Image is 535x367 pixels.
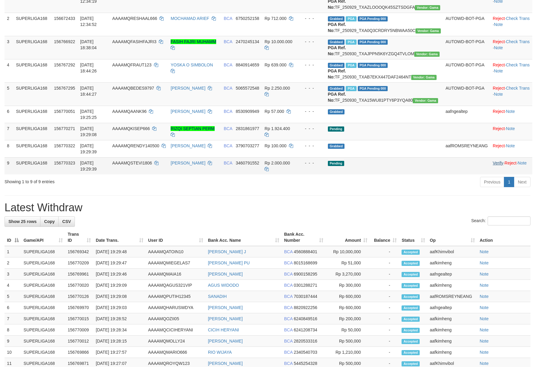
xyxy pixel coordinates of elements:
span: Accepted [402,305,420,311]
a: Note [494,22,503,27]
a: [PERSON_NAME] [171,109,205,114]
td: SUPERLIGA168 [21,257,65,269]
th: ID: activate to sort column descending [5,229,21,246]
span: BCA [284,339,293,343]
span: Copy 6900158295 to clipboard [294,272,317,276]
span: Grabbed [328,144,345,149]
span: AAAAMQSTEVI1806 [112,161,152,165]
span: Marked by aafsoumeymey [346,40,356,45]
td: 4 [5,280,21,291]
span: Copy 2820533316 to clipboard [294,339,317,343]
span: Grabbed [328,40,345,45]
a: Note [480,305,489,310]
td: 4 [5,59,14,82]
span: Rp 1.924.400 [264,126,290,131]
span: [DATE] 18:44:27 [80,86,97,97]
span: [DATE] 19:29:39 [80,161,97,171]
td: AUTOWD-BOT-PGA [443,13,490,36]
td: 9 [5,157,14,174]
td: aafngealtep [428,269,477,280]
span: [DATE] 18:44:26 [80,62,97,73]
th: Trans ID: activate to sort column ascending [65,229,93,246]
td: SUPERLIGA168 [21,291,65,302]
a: 1 [504,177,514,187]
a: Note [494,92,503,97]
span: BCA [284,272,293,276]
td: SUPERLIGA168 [21,336,65,347]
td: SUPERLIGA168 [14,13,52,36]
span: [DATE] 19:25:25 [80,109,97,120]
td: 6 [5,106,14,123]
td: 1 [5,246,21,257]
span: Pending [328,126,344,132]
span: PGA Pending [358,40,388,45]
input: Search: [488,216,530,225]
span: BCA [284,283,293,288]
td: [DATE] 19:29:09 [93,280,146,291]
span: BCA [284,249,293,254]
td: 10 [5,347,21,358]
td: 156770209 [65,257,93,269]
td: Rp 200,000 [326,313,370,324]
span: PGA Pending [358,86,388,91]
td: 6 [5,302,21,313]
td: aafngealtep [443,106,490,123]
td: Rp 600,000 [326,302,370,313]
div: - - - [300,108,323,114]
span: PGA Pending [358,16,388,21]
a: Copy [40,216,59,227]
td: · · [490,157,532,174]
a: Note [480,283,489,288]
span: Copy 6750252158 to clipboard [236,16,259,21]
a: Check Trans [506,62,530,67]
span: [DATE] 12:34:52 [80,16,97,27]
span: Copy 0301288271 to clipboard [294,283,317,288]
td: 156770126 [65,291,93,302]
span: Accepted [402,339,420,344]
a: Note [506,126,515,131]
td: - [370,336,399,347]
span: Rp 639.000 [264,62,286,67]
span: Grabbed [328,63,345,68]
span: Marked by aafsoycanthlai [346,16,356,21]
td: Rp 51,000 [326,257,370,269]
span: Rp 57.000 [264,109,284,114]
th: Game/API: activate to sort column ascending [21,229,65,246]
td: AAAAMQMOLLY24 [146,336,206,347]
span: [DATE] 19:29:08 [80,126,97,137]
a: Reject [493,126,505,131]
a: Check Trans [506,16,530,21]
td: 156770015 [65,313,93,324]
span: Grabbed [328,16,345,21]
a: Reject [493,39,505,44]
span: Grabbed [328,109,345,114]
td: - [370,280,399,291]
th: Op: activate to sort column ascending [428,229,477,246]
span: Copy 4560888401 to clipboard [294,249,317,254]
a: [PERSON_NAME] [208,339,243,343]
td: 7 [5,123,14,140]
td: - [370,302,399,313]
td: aafkimheng [428,313,477,324]
span: Grabbed [328,86,345,91]
div: - - - [300,143,323,149]
td: - [370,257,399,269]
td: SUPERLIGA168 [14,123,52,140]
span: Copy 8015168699 to clipboard [294,260,317,265]
span: AAAAMQRESHAAL666 [112,16,157,21]
a: Check Trans [506,86,530,91]
span: 156767292 [54,62,75,67]
a: [PERSON_NAME] PU [208,260,250,265]
th: User ID: activate to sort column ascending [146,229,206,246]
span: Show 25 rows [8,219,37,224]
a: YOSKA O SIMBOLON [171,62,213,67]
span: Marked by aafsoycanthlai [346,86,356,91]
span: BCA [224,126,232,131]
span: Copy 5065572548 to clipboard [236,86,259,91]
td: 3 [5,269,21,280]
a: Next [514,177,530,187]
div: Showing 1 to 9 of 9 entries [5,176,218,185]
td: 8 [5,324,21,336]
div: - - - [300,15,323,21]
a: CSV [58,216,75,227]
